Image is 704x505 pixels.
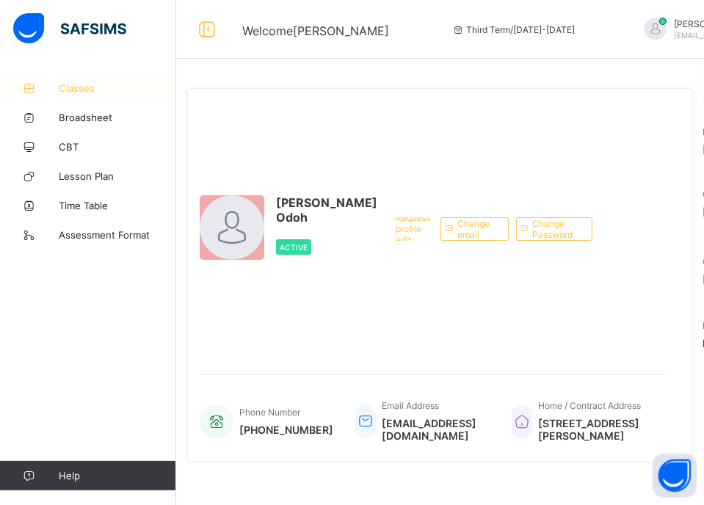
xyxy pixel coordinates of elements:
span: Change email [457,218,497,240]
span: [PHONE_NUMBER] [239,424,333,436]
span: Help [59,470,175,482]
span: Active [280,243,308,252]
span: Lesson Plan [59,170,176,182]
span: session/term information [451,24,575,35]
span: CBT [59,141,176,153]
span: Classes [59,82,176,94]
span: [STREET_ADDRESS][PERSON_NAME] [538,417,653,442]
span: Change Password [532,218,581,240]
span: Home / Contract Address [538,400,641,411]
span: Phone Number [239,407,300,418]
span: Email Address [382,400,439,411]
span: Broadsheet [59,112,176,123]
span: Time Table [59,200,176,211]
img: safsims [13,13,126,44]
span: [PERSON_NAME] Odoh [276,195,377,225]
span: Request profile edit [396,212,429,245]
button: Open asap [653,454,697,498]
span: Welcome [PERSON_NAME] [242,23,389,38]
span: Assessment Format [59,229,176,241]
span: [EMAIL_ADDRESS][DOMAIN_NAME] [382,417,490,442]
